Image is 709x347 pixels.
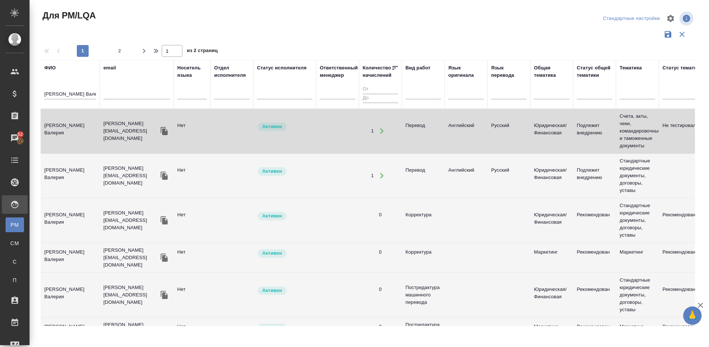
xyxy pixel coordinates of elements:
td: Юридическая/Финансовая [530,163,573,189]
span: Посмотреть информацию [679,11,695,25]
td: Русский [487,118,530,144]
p: Активен [262,212,282,220]
div: Количество начислений [363,64,391,79]
td: Счета, акты, чеки, командировочные и таможенные документы [616,109,659,153]
a: 52 [2,129,28,147]
p: Активен [262,324,282,331]
a: П [6,273,24,288]
div: Статус общей тематики [577,64,612,79]
span: П [9,276,20,284]
p: Активен [262,250,282,257]
button: Скопировать [159,126,170,137]
div: Тематика [620,64,642,72]
td: Стандартные юридические документы, договоры, уставы [616,154,659,198]
button: 🙏 [683,306,702,325]
td: Нет [174,118,210,144]
div: Язык оригинала [448,64,484,79]
td: Стандартные юридические документы, договоры, уставы [616,198,659,243]
span: Для PM/LQA [41,10,96,21]
td: [PERSON_NAME] Валерия [41,282,100,308]
button: Сбросить фильтры [675,27,689,41]
input: От [363,85,398,94]
div: 0 [379,323,381,330]
td: Юридическая/Финансовая [530,207,573,233]
div: Рядовой исполнитель: назначай с учетом рейтинга [257,211,312,221]
button: Открыть работы [374,168,389,183]
a: С [6,254,24,269]
td: [PERSON_NAME] Валерия [41,118,100,144]
button: 2 [114,45,126,57]
td: Маркетинг [616,319,659,345]
div: Рядовой исполнитель: назначай с учетом рейтинга [257,122,312,132]
div: Ответственный менеджер [320,64,358,79]
div: Рядовой исполнитель: назначай с учетом рейтинга [257,248,312,258]
div: Рядовой исполнитель: назначай с учетом рейтинга [257,286,312,296]
span: CM [9,240,20,247]
td: Юридическая/Финансовая [530,282,573,308]
div: email [103,64,116,72]
div: 0 [379,211,381,219]
td: Рекомендован [573,207,616,233]
p: [PERSON_NAME][EMAIL_ADDRESS][DOMAIN_NAME] [103,120,159,142]
span: из 2 страниц [187,46,218,57]
td: Корректура [402,245,445,271]
div: Вид работ [405,64,431,72]
div: Отдел исполнителя [214,64,250,79]
div: 0 [379,248,381,256]
td: Рекомендован [573,282,616,308]
div: Язык перевода [491,64,527,79]
button: Открыть работы [374,124,389,139]
button: Скопировать [159,215,170,226]
input: До [363,94,398,103]
td: Маркетинг [530,319,573,345]
td: Нет [174,282,210,308]
td: Маркетинг [530,245,573,271]
p: [PERSON_NAME][EMAIL_ADDRESS][DOMAIN_NAME] [103,165,159,187]
td: Перевод [402,118,445,144]
span: 2 [114,47,126,55]
td: Маркетинг [616,245,659,271]
div: Общая тематика [534,64,569,79]
div: 1 [371,127,374,135]
div: Носитель языка [177,64,207,79]
td: Юридическая/Финансовая [530,118,573,144]
td: Корректура [402,207,445,233]
div: Рядовой исполнитель: назначай с учетом рейтинга [257,323,312,333]
td: [PERSON_NAME] Валерия [41,163,100,189]
span: 52 [13,131,27,138]
td: Рекомендован [573,319,616,345]
td: Подлежит внедрению [573,163,616,189]
a: PM [6,217,24,232]
div: Статус тематики [662,64,702,72]
td: Нет [174,319,210,345]
p: Активен [262,168,282,175]
td: Стандартные юридические документы, договоры, уставы [616,273,659,317]
td: Английский [445,118,487,144]
div: ФИО [44,64,56,72]
td: Рекомендован [573,245,616,271]
td: Постредактура машинного перевода [402,280,445,310]
span: Настроить таблицу [662,10,679,27]
td: [PERSON_NAME] Валерия [41,245,100,271]
span: С [9,258,20,265]
td: [PERSON_NAME] Валерия [41,207,100,233]
td: Постредактура машинного перевода [402,317,445,347]
p: [PERSON_NAME][EMAIL_ADDRESS][DOMAIN_NAME] [103,321,159,343]
p: Активен [262,287,282,294]
span: PM [9,221,20,229]
span: 🙏 [686,308,699,323]
div: 0 [379,286,381,293]
div: split button [601,13,662,24]
p: [PERSON_NAME][EMAIL_ADDRESS][DOMAIN_NAME] [103,284,159,306]
a: CM [6,236,24,251]
p: [PERSON_NAME][EMAIL_ADDRESS][DOMAIN_NAME] [103,209,159,231]
td: Перевод [402,163,445,189]
td: Подлежит внедрению [573,118,616,144]
td: Русский [487,163,530,189]
p: Активен [262,123,282,130]
td: Нет [174,207,210,233]
td: Английский [445,163,487,189]
div: Рядовой исполнитель: назначай с учетом рейтинга [257,166,312,176]
td: Нет [174,245,210,271]
div: 1 [371,172,374,179]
